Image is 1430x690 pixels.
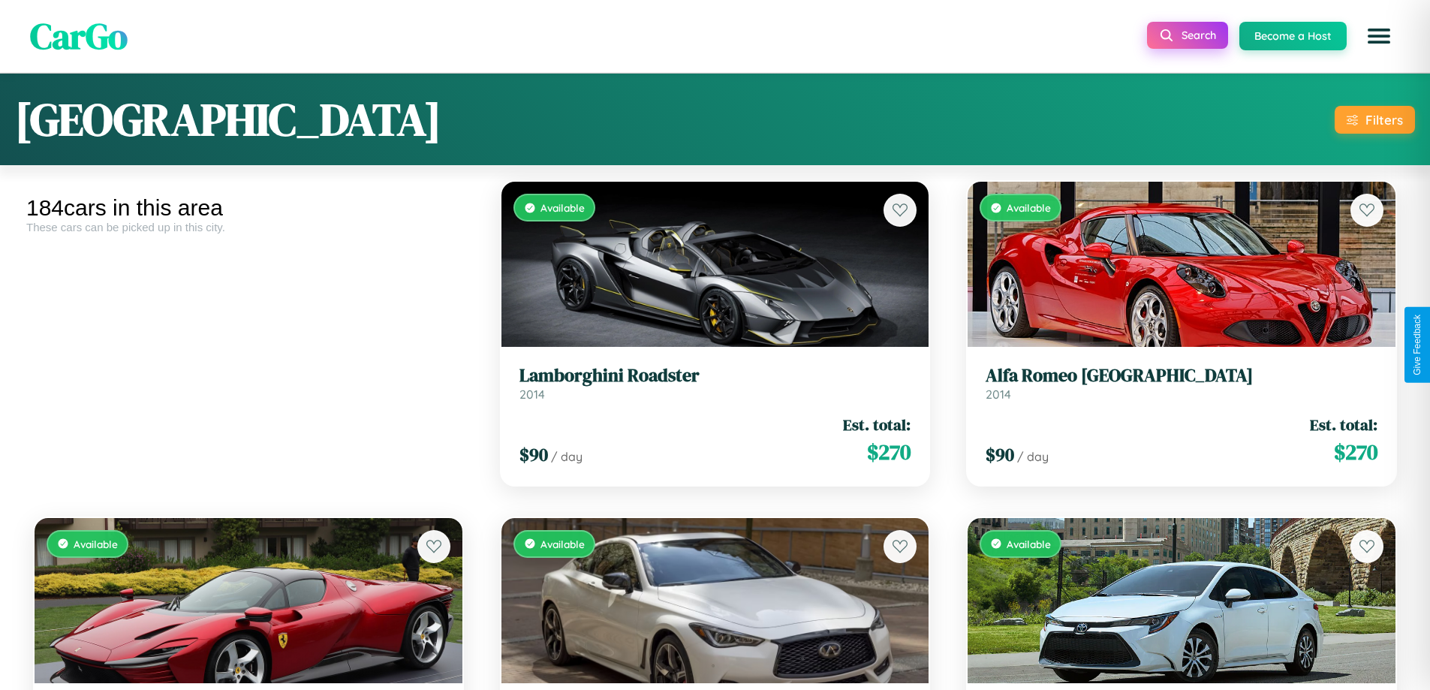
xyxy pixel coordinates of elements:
div: 184 cars in this area [26,195,471,221]
span: / day [1017,449,1049,464]
span: CarGo [30,11,128,61]
span: $ 270 [867,437,911,467]
h1: [GEOGRAPHIC_DATA] [15,89,441,150]
h3: Lamborghini Roadster [519,365,911,387]
div: Give Feedback [1412,315,1422,375]
span: Est. total: [1310,414,1377,435]
span: Available [1007,201,1051,214]
span: $ 90 [986,442,1014,467]
span: / day [551,449,583,464]
span: Available [1007,538,1051,550]
span: Available [540,201,585,214]
a: Alfa Romeo [GEOGRAPHIC_DATA]2014 [986,365,1377,402]
span: 2014 [986,387,1011,402]
span: $ 90 [519,442,548,467]
button: Become a Host [1239,22,1347,50]
span: Search [1182,29,1216,42]
span: $ 270 [1334,437,1377,467]
span: Available [540,538,585,550]
button: Filters [1335,106,1415,134]
span: Available [74,538,118,550]
button: Open menu [1358,15,1400,57]
button: Search [1147,22,1228,49]
span: Est. total: [843,414,911,435]
div: These cars can be picked up in this city. [26,221,471,234]
h3: Alfa Romeo [GEOGRAPHIC_DATA] [986,365,1377,387]
div: Filters [1365,112,1403,128]
a: Lamborghini Roadster2014 [519,365,911,402]
span: 2014 [519,387,545,402]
